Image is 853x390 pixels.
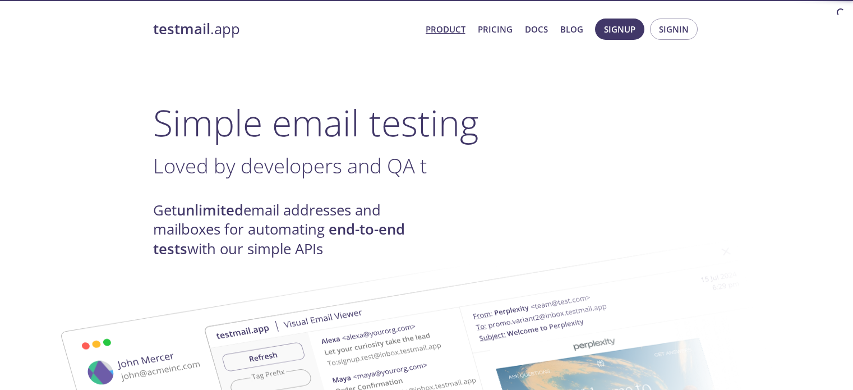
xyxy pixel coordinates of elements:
[659,22,689,36] span: Signin
[560,22,583,36] a: Blog
[650,19,698,40] button: Signin
[153,219,405,258] strong: end-to-end tests
[525,22,548,36] a: Docs
[153,101,700,144] h1: Simple email testing
[153,19,210,39] strong: testmail
[177,200,243,220] strong: unlimited
[426,22,465,36] a: Product
[153,201,427,259] h4: Get email addresses and mailboxes for automating with our simple APIs
[153,152,427,180] span: Loved by developers and QA t
[595,19,644,40] button: Signup
[604,22,635,36] span: Signup
[153,20,417,39] a: testmail.app
[478,22,513,36] a: Pricing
